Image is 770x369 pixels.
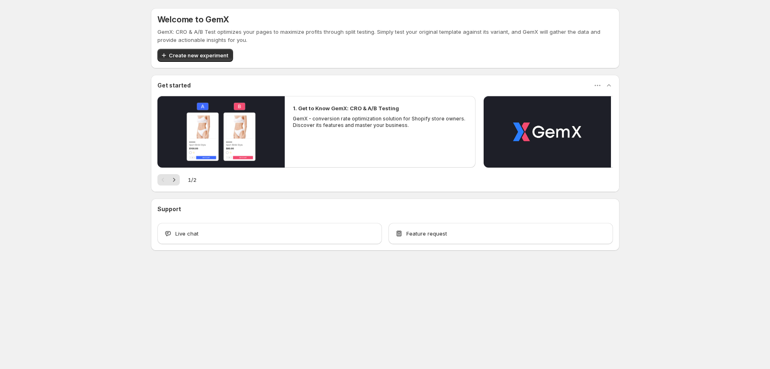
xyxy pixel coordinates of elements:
button: Create new experiment [157,49,233,62]
h3: Support [157,205,181,213]
nav: Pagination [157,174,180,186]
button: Next [168,174,180,186]
h2: 1. Get to Know GemX: CRO & A/B Testing [293,104,399,112]
span: Live chat [175,229,198,238]
button: Play video [484,96,611,168]
h3: Get started [157,81,191,90]
button: Play video [157,96,285,168]
span: 1 / 2 [188,176,196,184]
p: GemX: CRO & A/B Test optimizes your pages to maximize profits through split testing. Simply test ... [157,28,613,44]
span: Feature request [406,229,447,238]
p: GemX - conversion rate optimization solution for Shopify store owners. Discover its features and ... [293,116,468,129]
h5: Welcome to GemX [157,15,229,24]
span: Create new experiment [169,51,228,59]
